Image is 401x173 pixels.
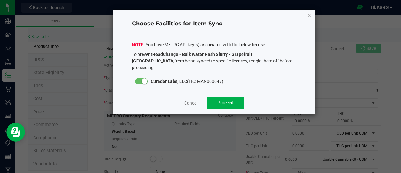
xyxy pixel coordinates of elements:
strong: Curador Labs, LLC [151,79,187,84]
a: Cancel [184,100,197,106]
button: Proceed [207,97,244,109]
div: You have METRC API key(s) associated with the below license. [132,41,297,73]
iframe: Resource center [6,123,25,142]
span: (LIC: MAN000047) [151,79,223,84]
p: To prevent from being synced to specific licenses, toggle them off before proceeding. [132,51,297,71]
strong: HeadChange - Bulk Water Hash Slurry - Grapefruit [GEOGRAPHIC_DATA] [132,52,252,63]
button: Close modal [307,11,312,19]
h4: Choose Facilities for Item Sync [132,20,297,28]
span: Proceed [217,100,233,105]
